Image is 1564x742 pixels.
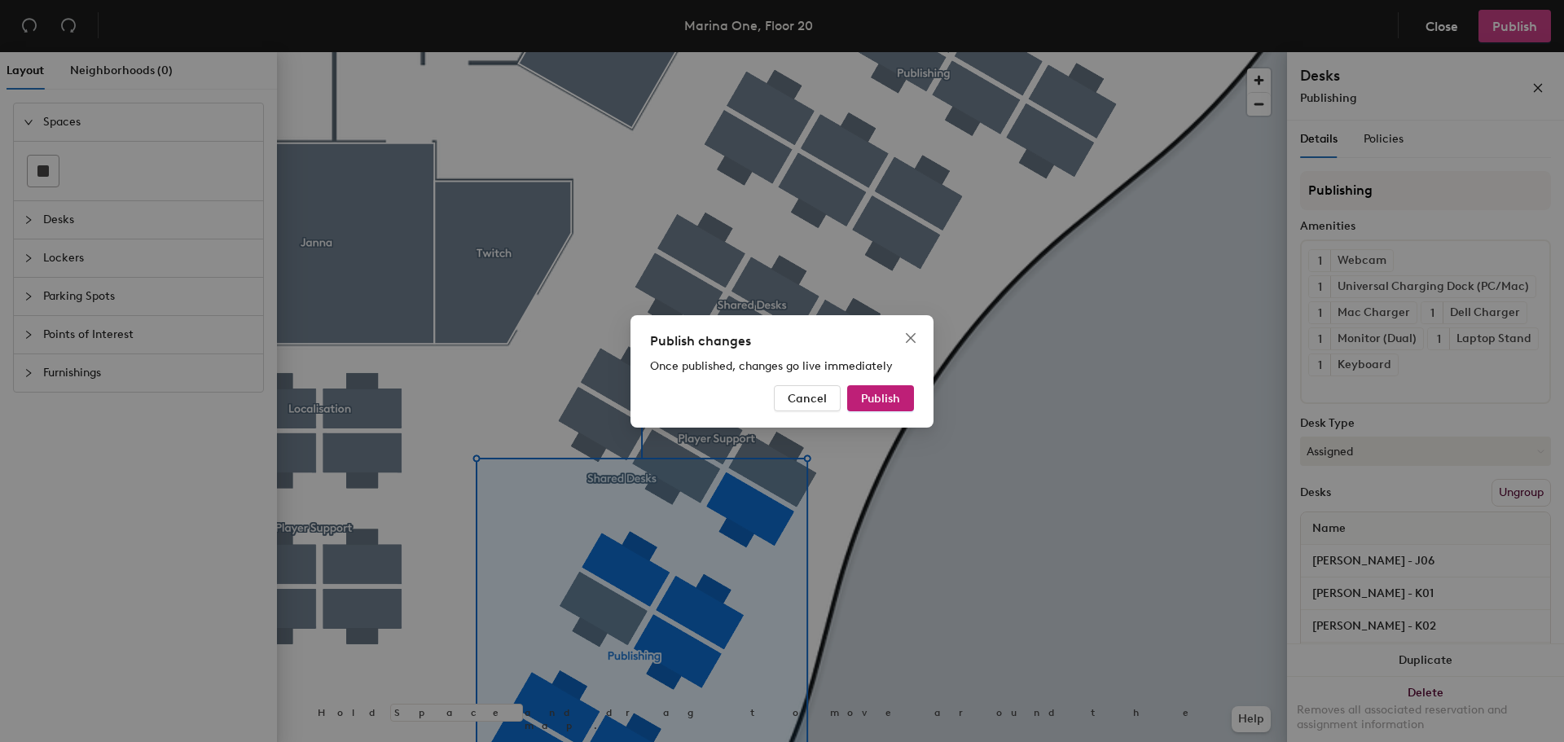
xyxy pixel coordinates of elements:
[650,359,893,373] span: Once published, changes go live immediately
[650,331,914,351] div: Publish changes
[774,385,841,411] button: Cancel
[847,385,914,411] button: Publish
[788,391,827,405] span: Cancel
[904,331,917,345] span: close
[861,391,900,405] span: Publish
[898,325,924,351] button: Close
[898,331,924,345] span: Close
